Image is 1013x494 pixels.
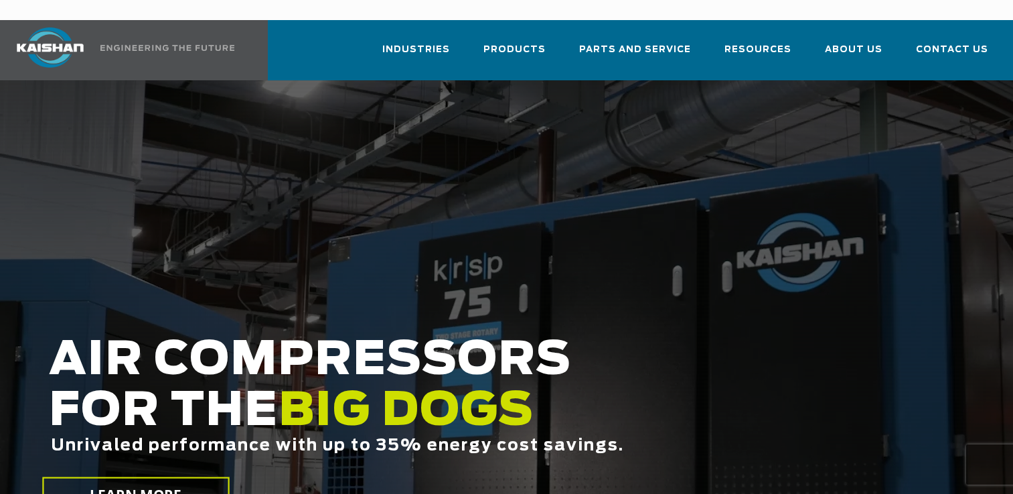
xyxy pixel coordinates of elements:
[579,42,691,58] span: Parts and Service
[579,32,691,78] a: Parts and Service
[51,438,624,454] span: Unrivaled performance with up to 35% energy cost savings.
[279,389,534,434] span: BIG DOGS
[825,32,882,78] a: About Us
[100,45,234,51] img: Engineering the future
[382,32,450,78] a: Industries
[916,32,988,78] a: Contact Us
[382,42,450,58] span: Industries
[724,32,791,78] a: Resources
[916,42,988,58] span: Contact Us
[483,42,546,58] span: Products
[724,42,791,58] span: Resources
[825,42,882,58] span: About Us
[483,32,546,78] a: Products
